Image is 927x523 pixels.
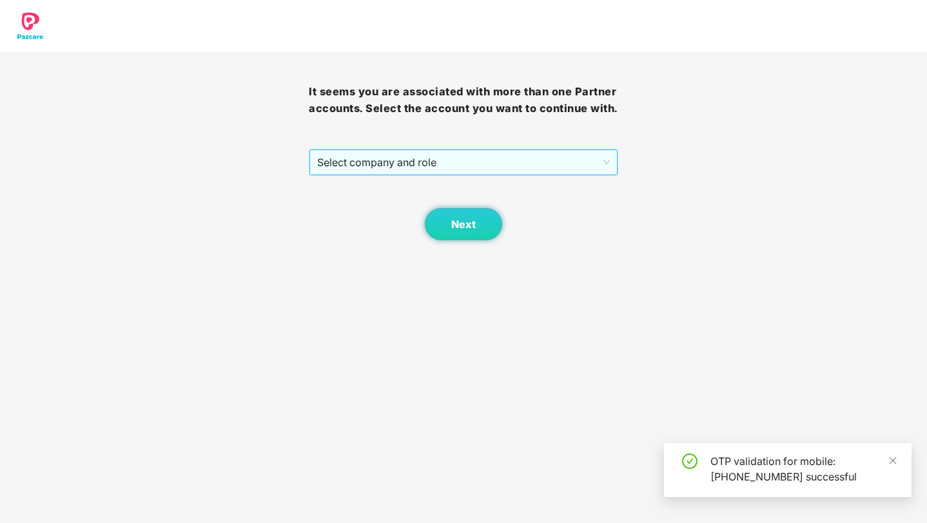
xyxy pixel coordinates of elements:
h3: It seems you are associated with more than one Partner accounts. Select the account you want to c... [309,84,618,117]
div: OTP validation for mobile: [PHONE_NUMBER] successful [710,453,896,484]
button: Next [425,208,502,240]
span: close [888,456,897,465]
span: check-circle [682,453,698,469]
span: Select company and role [317,150,609,175]
span: Next [451,218,476,231]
